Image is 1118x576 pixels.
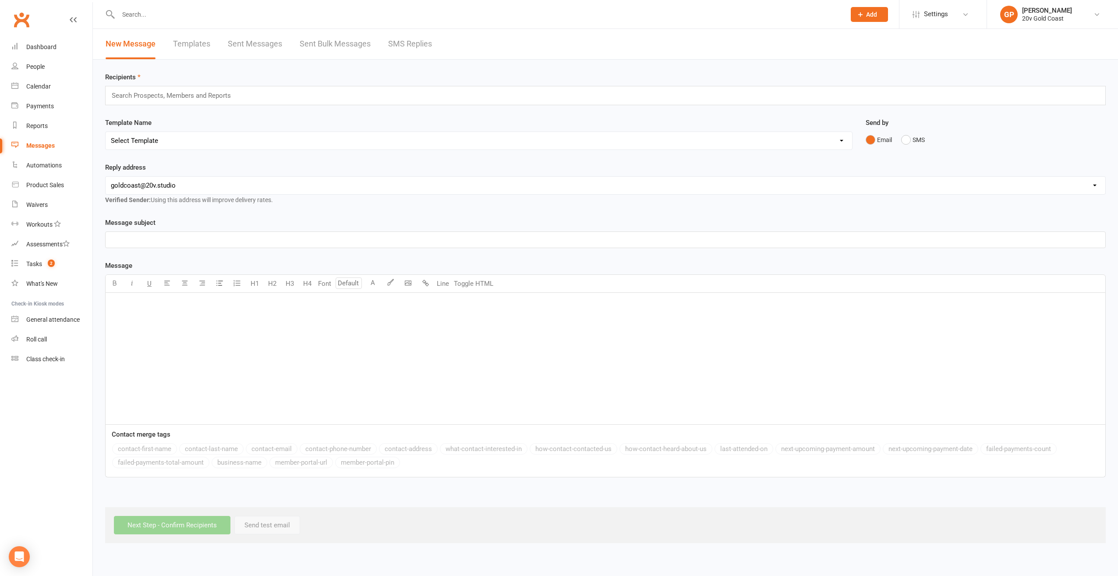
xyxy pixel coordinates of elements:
div: Messages [26,142,55,149]
a: Reports [11,116,92,136]
a: What's New [11,274,92,294]
div: GP [1000,6,1018,23]
button: Font [316,275,333,292]
div: Calendar [26,83,51,90]
a: Calendar [11,77,92,96]
input: Search... [116,8,839,21]
div: Payments [26,103,54,110]
span: Settings [924,4,948,24]
label: Reply address [105,162,146,173]
div: General attendance [26,316,80,323]
button: U [141,275,158,292]
div: Class check-in [26,356,65,363]
button: SMS [901,132,925,148]
div: Roll call [26,336,47,343]
button: H4 [298,275,316,292]
label: Contact merge tags [112,429,170,440]
button: A [364,275,382,292]
span: Using this address will improve delivery rates. [105,196,273,203]
div: Waivers [26,201,48,208]
input: Search Prospects, Members and Reports [111,90,239,101]
a: New Message [106,29,156,59]
a: Class kiosk mode [11,349,92,369]
a: Waivers [11,195,92,215]
button: Add [851,7,888,22]
label: Message subject [105,217,156,228]
a: Payments [11,96,92,116]
span: U [147,280,152,288]
div: Reports [26,122,48,129]
a: General attendance kiosk mode [11,310,92,330]
button: Toggle HTML [452,275,495,292]
label: Send by [866,117,888,128]
a: Product Sales [11,175,92,195]
a: SMS Replies [388,29,432,59]
a: Messages [11,136,92,156]
button: H2 [263,275,281,292]
button: H3 [281,275,298,292]
div: Dashboard [26,43,57,50]
div: People [26,63,45,70]
a: Dashboard [11,37,92,57]
a: Roll call [11,330,92,349]
div: [PERSON_NAME] [1022,7,1072,14]
span: Add [866,11,877,18]
div: Tasks [26,260,42,267]
div: Automations [26,162,62,169]
strong: Verified Sender: [105,196,151,203]
a: Automations [11,156,92,175]
span: 2 [48,260,55,267]
div: Open Intercom Messenger [9,546,30,567]
label: Template Name [105,117,152,128]
button: Email [866,132,892,148]
div: Assessments [26,241,70,248]
button: H1 [246,275,263,292]
input: Default [336,277,362,289]
a: Sent Messages [228,29,282,59]
a: Workouts [11,215,92,235]
a: Templates [173,29,210,59]
label: Recipients [105,72,141,82]
a: People [11,57,92,77]
a: Clubworx [11,9,32,31]
div: 20v Gold Coast [1022,14,1072,22]
div: What's New [26,280,58,287]
button: Line [434,275,452,292]
div: Product Sales [26,181,64,188]
div: Workouts [26,221,53,228]
a: Tasks 2 [11,254,92,274]
label: Message [105,260,132,271]
a: Assessments [11,235,92,254]
a: Sent Bulk Messages [300,29,371,59]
